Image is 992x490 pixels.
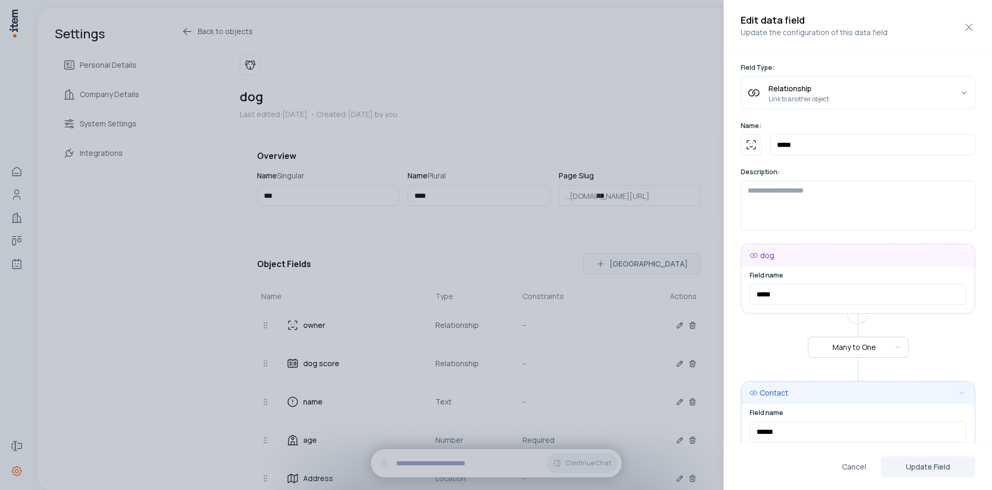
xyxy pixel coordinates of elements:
p: Field Type: [741,63,975,72]
p: dog [760,250,774,261]
p: Field name [750,271,966,280]
p: Update the configuration of this data field [741,27,975,38]
p: Description: [741,168,975,176]
h2: Edit data field [741,13,975,27]
button: Cancel [834,456,874,477]
p: Name: [741,122,975,130]
button: Update Field [881,456,975,477]
p: Field name [750,409,966,417]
